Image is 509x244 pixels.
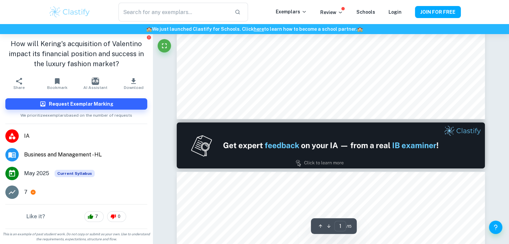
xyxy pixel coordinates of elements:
span: 7 [91,213,102,220]
span: We prioritize exemplars based on the number of requests [20,110,132,118]
h6: Like it? [26,213,45,221]
span: 🏫 [146,26,152,32]
div: 7 [84,211,104,222]
span: IA [24,132,147,140]
span: Bookmark [47,85,68,90]
span: 0 [114,213,124,220]
span: Share [13,85,25,90]
button: Help and Feedback [489,221,502,234]
button: Report issue [146,35,151,40]
a: Schools [356,9,375,15]
button: JOIN FOR FREE [415,6,461,18]
a: here [254,26,264,32]
span: May 2025 [24,169,49,177]
button: Fullscreen [158,39,171,52]
h1: How will Kering's acquisition of Valentino impact its financial position and success in the luxur... [5,39,147,69]
a: Login [389,9,402,15]
button: Bookmark [38,74,76,93]
img: AI Assistant [92,78,99,85]
h6: Request Exemplar Marking [49,100,113,108]
img: Clastify logo [49,5,91,19]
span: This is an example of past student work. Do not copy or submit as your own. Use to understand the... [3,232,150,242]
button: AI Assistant [76,74,114,93]
input: Search for any exemplars... [118,3,229,21]
div: 0 [107,211,126,222]
h6: We just launched Clastify for Schools. Click to learn how to become a school partner. [1,25,508,33]
p: Exemplars [276,8,307,15]
span: Download [124,85,144,90]
p: 7 [24,188,27,196]
span: 🏫 [357,26,363,32]
span: Business and Management - HL [24,151,147,159]
p: Review [320,9,343,16]
span: / 15 [346,223,351,229]
img: Ad [177,122,485,168]
span: AI Assistant [83,85,107,90]
span: Current Syllabus [55,170,95,177]
div: This exemplar is based on the current syllabus. Feel free to refer to it for inspiration/ideas wh... [55,170,95,177]
button: Download [114,74,153,93]
button: Request Exemplar Marking [5,98,147,110]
